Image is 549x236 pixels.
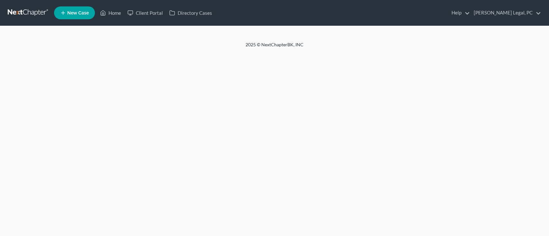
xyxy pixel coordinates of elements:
a: Home [97,7,124,19]
div: 2025 © NextChapterBK, INC [91,41,458,53]
a: Client Portal [124,7,166,19]
a: Directory Cases [166,7,215,19]
new-legal-case-button: New Case [54,6,95,19]
a: Help [448,7,470,19]
a: [PERSON_NAME] Legal, PC [470,7,541,19]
